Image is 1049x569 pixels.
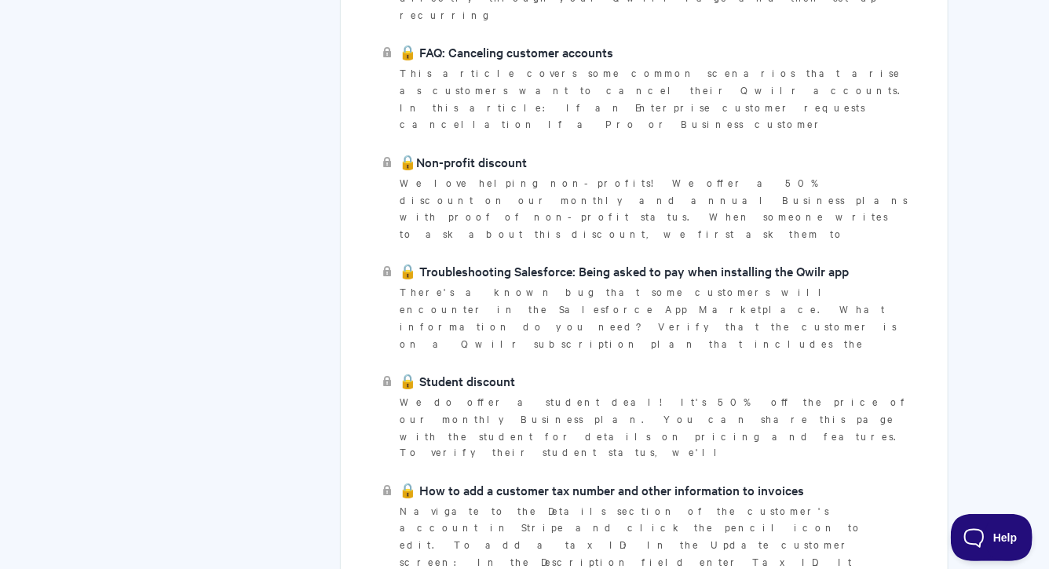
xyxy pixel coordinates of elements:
iframe: Toggle Customer Support [951,514,1033,561]
a: 🔒 Troubleshooting Salesforce: Being asked to pay when installing the Qwilr app [381,259,849,283]
a: 🔒 Student discount [381,369,515,392]
a: 🔒 How to add a customer tax number and other information to invoices [381,479,804,502]
a: 🔒Non-profit discount [381,150,527,173]
p: We do offer a student deal! It's 50% off the price of our monthly Business plan. You can share th... [400,393,908,461]
a: 🔒 FAQ: Canceling customer accounts [381,40,613,64]
p: There's a known bug that some customers will encounter in the Salesforce App Marketplace. What in... [400,283,908,352]
p: We love helping non-profits! We offer a 50% discount on our monthly and annual Business plans wit... [400,174,908,243]
p: This article covers some common scenarios that arise as customers want to cancel their Qwilr acco... [400,64,908,133]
